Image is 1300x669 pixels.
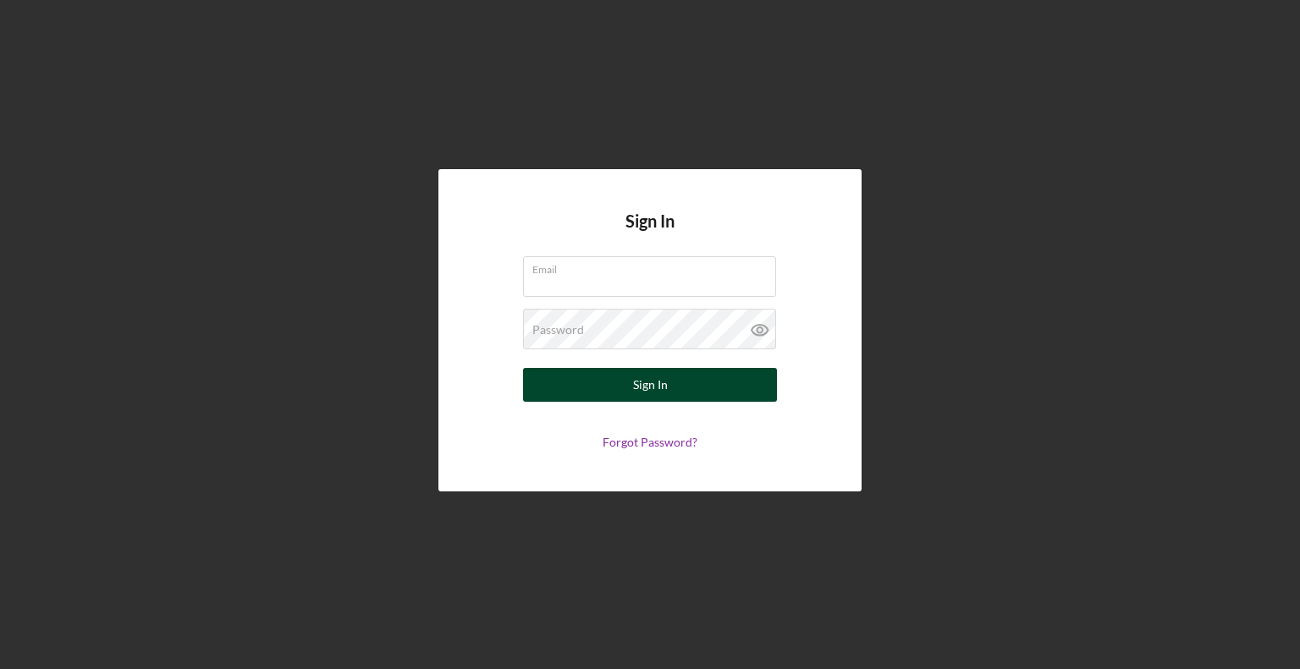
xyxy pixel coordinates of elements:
[603,435,697,449] a: Forgot Password?
[633,368,668,402] div: Sign In
[532,257,776,276] label: Email
[523,368,777,402] button: Sign In
[625,211,675,256] h4: Sign In
[532,323,584,337] label: Password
